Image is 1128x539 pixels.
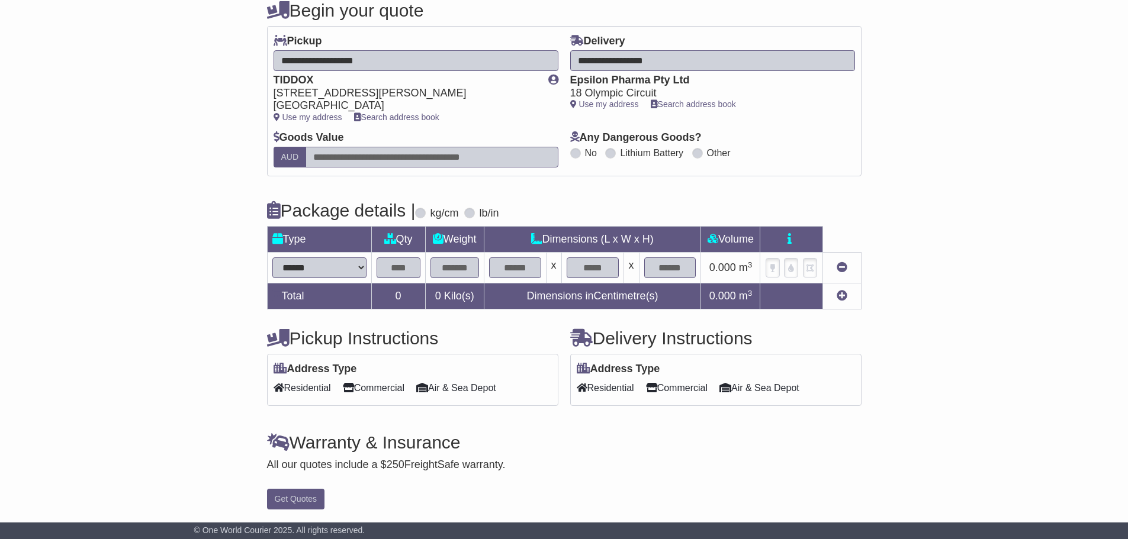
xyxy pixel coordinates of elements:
span: Residential [577,379,634,397]
label: Other [707,147,731,159]
label: Lithium Battery [620,147,683,159]
td: Type [267,227,371,253]
span: Commercial [646,379,708,397]
td: Total [267,283,371,309]
h4: Delivery Instructions [570,328,862,348]
label: Any Dangerous Goods? [570,131,702,144]
label: Delivery [570,35,625,48]
div: [GEOGRAPHIC_DATA] [274,99,536,112]
td: Dimensions (L x W x H) [484,227,701,253]
button: Get Quotes [267,489,325,509]
td: Weight [425,227,484,253]
span: Commercial [343,379,404,397]
td: Qty [371,227,425,253]
div: TIDDOX [274,74,536,87]
span: m [739,290,753,302]
sup: 3 [748,289,753,298]
label: Address Type [577,363,660,376]
a: Add new item [837,290,847,302]
div: Epsilon Pharma Pty Ltd [570,74,843,87]
span: 0.000 [709,262,736,273]
label: kg/cm [430,207,458,220]
a: Search address book [651,99,736,109]
span: 0 [435,290,441,302]
a: Search address book [354,112,439,122]
td: x [624,253,639,283]
label: No [585,147,597,159]
span: Air & Sea Depot [719,379,799,397]
div: All our quotes include a $ FreightSafe warranty. [267,459,862,472]
span: 250 [387,459,404,470]
span: Residential [274,379,331,397]
div: [STREET_ADDRESS][PERSON_NAME] [274,87,536,100]
h4: Begin your quote [267,1,862,20]
td: x [546,253,561,283]
span: Air & Sea Depot [416,379,496,397]
span: © One World Courier 2025. All rights reserved. [194,525,365,535]
label: Address Type [274,363,357,376]
h4: Package details | [267,201,416,220]
a: Use my address [570,99,639,109]
a: Remove this item [837,262,847,273]
td: Kilo(s) [425,283,484,309]
h4: Warranty & Insurance [267,433,862,452]
label: Pickup [274,35,322,48]
label: Goods Value [274,131,344,144]
label: AUD [274,147,307,167]
a: Use my address [274,112,342,122]
span: 0.000 [709,290,736,302]
h4: Pickup Instructions [267,328,558,348]
td: 0 [371,283,425,309]
label: lb/in [479,207,499,220]
span: m [739,262,753,273]
td: Volume [701,227,760,253]
div: 18 Olympic Circuit [570,87,843,100]
td: Dimensions in Centimetre(s) [484,283,701,309]
sup: 3 [748,260,753,269]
